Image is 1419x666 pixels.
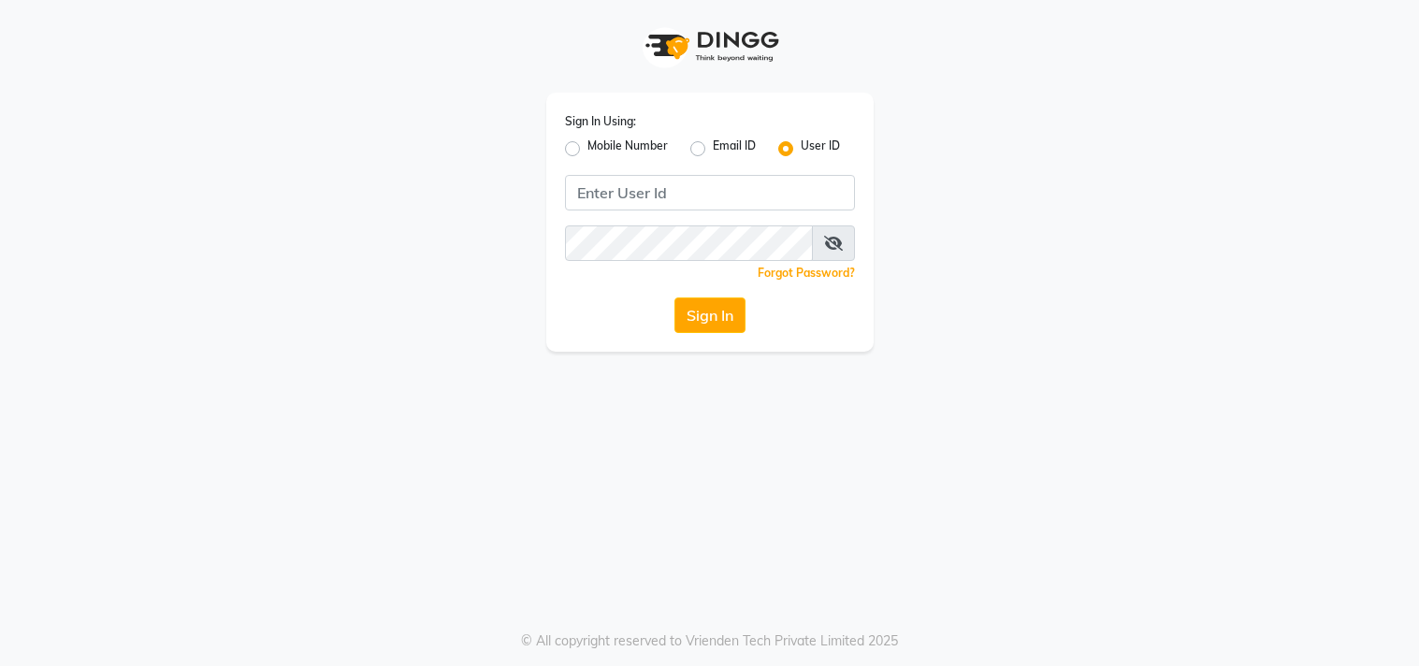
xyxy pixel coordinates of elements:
[801,138,840,160] label: User ID
[758,266,855,280] a: Forgot Password?
[674,297,746,333] button: Sign In
[565,175,855,210] input: Username
[587,138,668,160] label: Mobile Number
[565,225,813,261] input: Username
[713,138,756,160] label: Email ID
[565,113,636,130] label: Sign In Using:
[635,19,785,74] img: logo1.svg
